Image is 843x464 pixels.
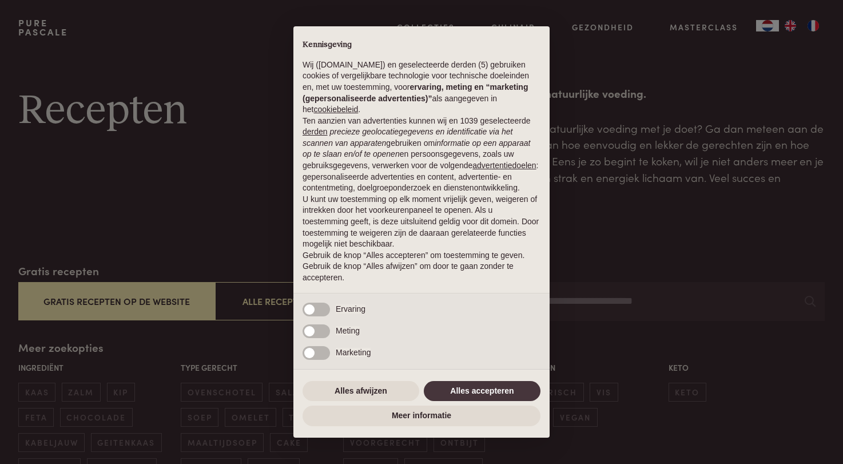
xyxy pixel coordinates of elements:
[303,381,419,402] button: Alles afwijzen
[336,326,360,335] span: Meting
[303,127,512,148] em: precieze geolocatiegegevens en identificatie via het scannen van apparaten
[313,105,358,114] a: cookiebeleid
[336,348,371,357] span: Marketing
[303,116,540,194] p: Ten aanzien van advertenties kunnen wij en 1039 geselecteerde gebruiken om en persoonsgegevens, z...
[303,82,528,103] strong: ervaring, meting en “marketing (gepersonaliseerde advertenties)”
[303,60,540,116] p: Wij ([DOMAIN_NAME]) en geselecteerde derden (5) gebruiken cookies of vergelijkbare technologie vo...
[303,126,328,138] button: derden
[303,406,540,426] button: Meer informatie
[336,304,365,314] span: Ervaring
[424,381,540,402] button: Alles accepteren
[303,40,540,50] h2: Kennisgeving
[303,250,540,284] p: Gebruik de knop “Alles accepteren” om toestemming te geven. Gebruik de knop “Alles afwijzen” om d...
[303,194,540,250] p: U kunt uw toestemming op elk moment vrijelijk geven, weigeren of intrekken door het voorkeurenpan...
[472,160,536,172] button: advertentiedoelen
[303,138,531,159] em: informatie op een apparaat op te slaan en/of te openen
